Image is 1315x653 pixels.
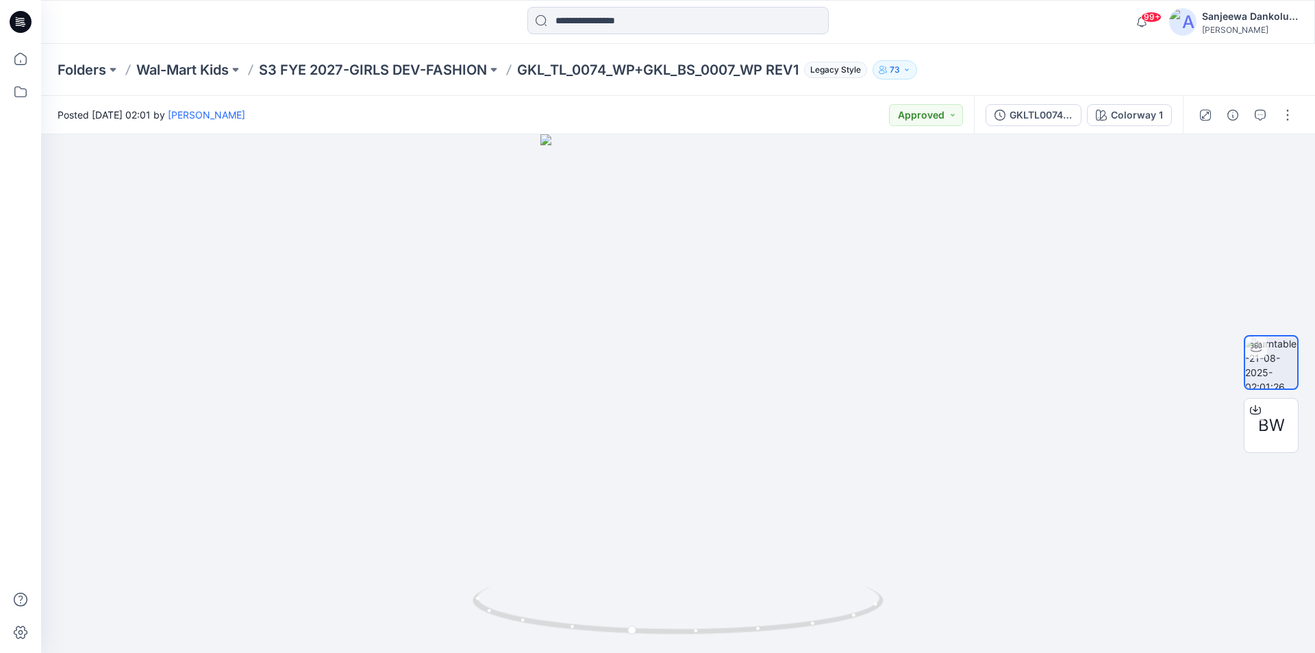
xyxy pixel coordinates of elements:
[890,62,900,77] p: 73
[58,108,245,122] span: Posted [DATE] 02:01 by
[873,60,917,79] button: 73
[1111,108,1163,123] div: Colorway 1
[1141,12,1162,23] span: 99+
[1258,413,1285,438] span: BW
[1222,104,1244,126] button: Details
[1010,108,1073,123] div: GKLTL0074_GKLBS0007_REV1 AS
[1245,336,1297,389] img: turntable-21-08-2025-02:01:26
[58,60,106,79] a: Folders
[1087,104,1172,126] button: Colorway 1
[799,60,867,79] button: Legacy Style
[1202,25,1298,35] div: [PERSON_NAME]
[986,104,1081,126] button: GKLTL0074_GKLBS0007_REV1 AS
[259,60,487,79] a: S3 FYE 2027-GIRLS DEV-FASHION
[1202,8,1298,25] div: Sanjeewa Dankoluwage
[168,109,245,121] a: [PERSON_NAME]
[517,60,799,79] p: GKL_TL_0074_WP+GKL_BS_0007_WP REV1
[1169,8,1197,36] img: avatar
[136,60,229,79] a: Wal-Mart Kids
[804,62,867,78] span: Legacy Style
